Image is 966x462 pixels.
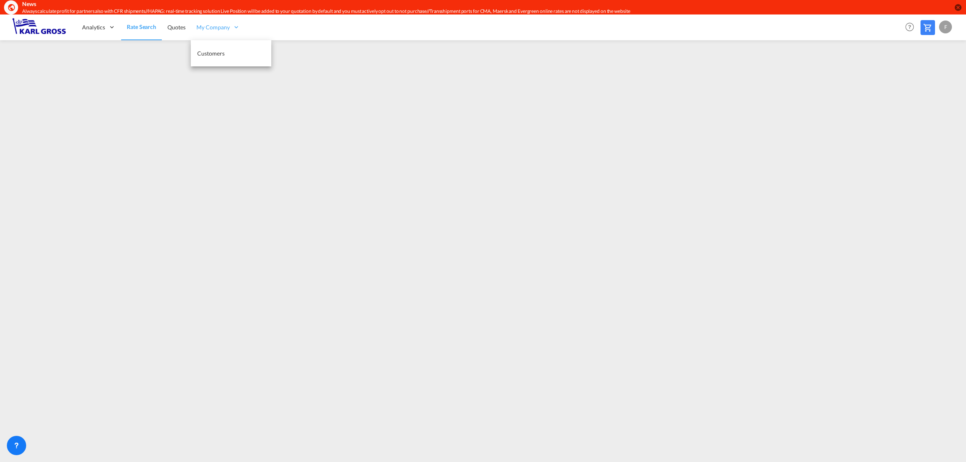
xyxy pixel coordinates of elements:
[191,14,246,40] div: My Company
[82,23,105,31] span: Analytics
[121,14,162,40] a: Rate Search
[22,8,818,15] div: Always calculate profit for partners also with CFR shipments//HAPAG: real-time tracking solution ...
[191,40,271,66] a: Customers
[12,18,66,36] img: 3269c73066d711f095e541db4db89301.png
[903,20,921,35] div: Help
[7,3,15,11] md-icon: icon-earth
[903,20,916,34] span: Help
[127,23,156,30] span: Rate Search
[939,21,952,33] div: F
[196,23,229,31] span: My Company
[167,24,185,31] span: Quotes
[76,14,121,40] div: Analytics
[954,3,962,11] button: icon-close-circle
[197,50,224,57] span: Customers
[162,14,191,40] a: Quotes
